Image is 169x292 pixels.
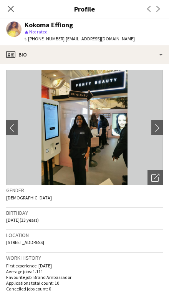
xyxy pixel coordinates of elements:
[6,269,163,274] p: Average jobs: 1.111
[6,239,44,245] span: [STREET_ADDRESS]
[65,36,135,41] span: | [EMAIL_ADDRESS][DOMAIN_NAME]
[6,274,163,280] p: Favourite job: Brand Ambassador
[25,22,73,28] div: Kokoma Effiong
[6,254,163,261] h3: Work history
[29,29,48,35] span: Not rated
[6,209,163,216] h3: Birthday
[6,280,163,286] p: Applications total count: 10
[6,187,163,194] h3: Gender
[6,70,163,185] img: Crew avatar or photo
[6,195,52,201] span: [DEMOGRAPHIC_DATA]
[147,170,163,185] div: Open photos pop-in
[6,286,163,292] p: Cancelled jobs count: 0
[25,36,65,41] span: t. [PHONE_NUMBER]
[6,217,39,223] span: [DATE] (33 years)
[6,263,163,269] p: First experience: [DATE]
[6,232,163,239] h3: Location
